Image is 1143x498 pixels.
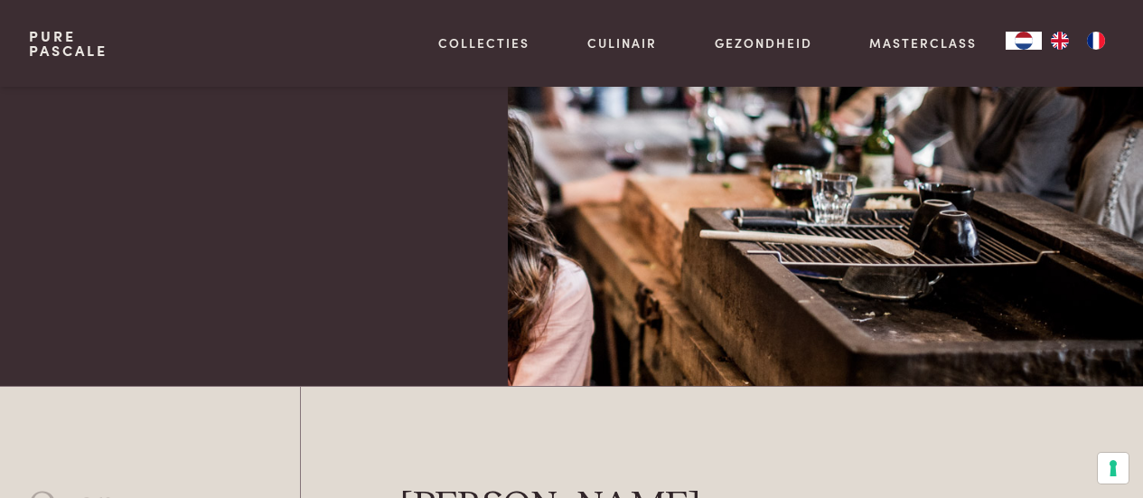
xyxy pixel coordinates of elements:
a: Culinair [587,33,657,52]
button: Uw voorkeuren voor toestemming voor trackingtechnologieën [1098,453,1129,484]
a: NL [1006,32,1042,50]
div: Language [1006,32,1042,50]
a: EN [1042,32,1078,50]
aside: Language selected: Nederlands [1006,32,1114,50]
ul: Language list [1042,32,1114,50]
a: FR [1078,32,1114,50]
a: Collecties [438,33,529,52]
a: Masterclass [869,33,977,52]
a: Gezondheid [715,33,812,52]
a: PurePascale [29,29,108,58]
